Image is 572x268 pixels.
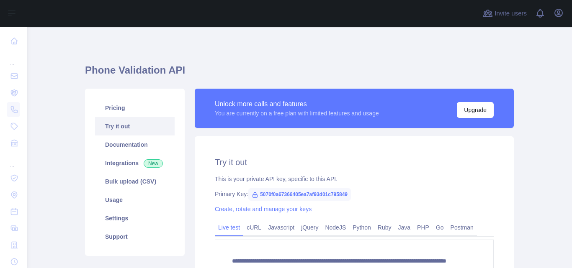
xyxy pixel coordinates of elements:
a: Postman [447,221,477,234]
a: NodeJS [322,221,349,234]
span: Invite users [495,9,527,18]
span: 5070f0a67366405ea7af93d01c795849 [248,188,351,201]
button: Upgrade [457,102,494,118]
div: You are currently on a free plan with limited features and usage [215,109,379,117]
a: Integrations New [95,154,175,172]
div: ... [7,50,20,67]
div: This is your private API key, specific to this API. [215,175,494,183]
div: Unlock more calls and features [215,99,379,109]
a: Ruby [374,221,395,234]
a: PHP [414,221,433,234]
div: Primary Key: [215,190,494,198]
a: Try it out [95,117,175,135]
a: Create, rotate and manage your keys [215,206,312,212]
a: Documentation [95,135,175,154]
a: Go [433,221,447,234]
a: jQuery [298,221,322,234]
a: Usage [95,191,175,209]
div: ... [7,152,20,169]
a: Python [349,221,374,234]
a: cURL [243,221,265,234]
span: New [144,159,163,168]
a: Live test [215,221,243,234]
a: Support [95,227,175,246]
h1: Phone Validation API [85,64,514,84]
button: Invite users [481,7,528,20]
a: Pricing [95,99,175,117]
h2: Try it out [215,156,494,168]
a: Settings [95,209,175,227]
a: Java [395,221,414,234]
a: Javascript [265,221,298,234]
a: Bulk upload (CSV) [95,172,175,191]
